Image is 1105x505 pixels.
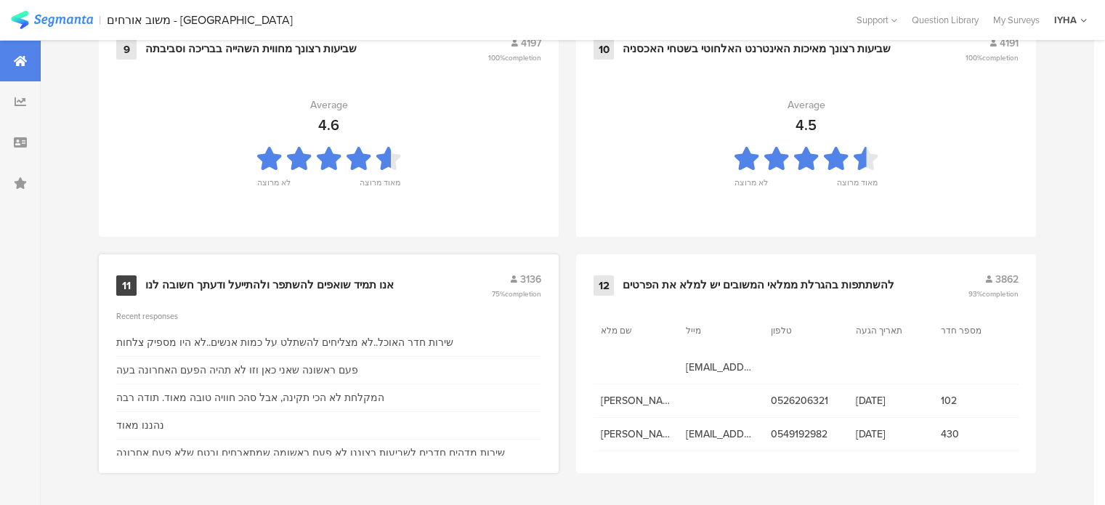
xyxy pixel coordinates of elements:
div: שירות מדהים חדרים לשביעות רצוננו לא פעם ראשומה שמתארחים ובטח שלא פעם אחרונה [116,445,505,461]
section: תאריך הגעה [856,324,921,337]
div: Average [310,97,348,113]
div: מאוד מרוצה [837,177,878,197]
div: לא מרוצה [257,177,291,197]
span: 100% [488,52,541,63]
span: 0526206321 [771,393,841,408]
div: Support [857,9,897,31]
div: פעם ראשונה שאני כאן וזו לא תהיה הפעם האחרונה בעה [116,363,358,378]
section: מספר חדר [941,324,1006,337]
span: 3136 [520,272,541,287]
div: 4.6 [318,114,339,136]
span: 3862 [995,272,1019,287]
span: 4197 [521,36,541,51]
span: 4191 [1000,36,1019,51]
span: [PERSON_NAME] [601,427,671,442]
div: לא מרוצה [734,177,768,197]
img: segmanta logo [11,11,93,29]
span: 430 [941,427,1011,442]
span: 100% [966,52,1019,63]
div: | [99,12,101,28]
span: 0549192982 [771,427,841,442]
span: completion [982,288,1019,299]
div: המקלחת לא הכי תקינה, אבל סהכ חוויה טובה מאוד. תודה רבה [116,390,384,405]
div: שירות חדר האוכל..לא מצליחים להשתלט על כמות אנשים..לא היו מספיק צלחות [116,335,453,350]
span: completion [505,52,541,63]
span: completion [982,52,1019,63]
section: מייל [686,324,751,337]
span: 102 [941,393,1011,408]
div: משוב אורחים - [GEOGRAPHIC_DATA] [107,13,293,27]
span: [DATE] [856,427,926,442]
div: 9 [116,39,137,60]
div: Recent responses [116,310,541,322]
div: אנו תמיד שואפים להשתפר ולהתייעל ודעתך חשובה לנו [145,278,394,293]
span: [DATE] [856,393,926,408]
div: שביעות רצונך מאיכות האינטרנט האלחוטי בשטחי האכסניה [623,42,891,57]
div: מאוד מרוצה [360,177,400,197]
a: My Surveys [986,13,1047,27]
span: [EMAIL_ADDRESS][DOMAIN_NAME] [686,360,756,375]
div: נהננו מאוד [116,418,164,433]
a: Question Library [904,13,986,27]
div: Average [788,97,825,113]
span: 75% [492,288,541,299]
div: להשתתפות בהגרלת ממלאי המשובים יש למלא את הפרטים [623,278,894,293]
div: 10 [594,39,614,60]
div: 11 [116,275,137,296]
div: IYHA [1054,13,1077,27]
span: 93% [968,288,1019,299]
section: טלפון [771,324,836,337]
span: completion [505,288,541,299]
div: 12 [594,275,614,296]
div: 4.5 [796,114,817,136]
span: [PERSON_NAME] [601,393,671,408]
div: שביעות רצונך מחווית השהייה בבריכה וסביבתה [145,42,357,57]
span: [EMAIL_ADDRESS][DOMAIN_NAME] [686,427,756,442]
section: שם מלא [601,324,666,337]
